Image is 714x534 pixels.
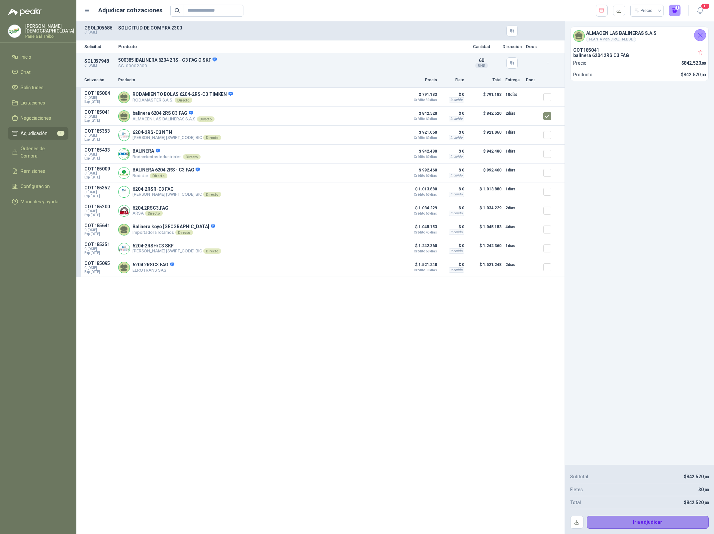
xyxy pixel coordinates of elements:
p: $ [698,486,709,493]
p: $ 992.460 [468,166,501,179]
span: Exp: [DATE] [84,232,114,236]
div: Incluido [449,116,464,121]
p: [PERSON_NAME] [DEMOGRAPHIC_DATA] [25,24,74,33]
span: 0 [701,487,709,492]
img: Logo peakr [8,8,42,16]
span: Remisiones [21,167,45,175]
p: Importadora rotamos [133,230,215,235]
div: Incluido [449,230,464,235]
p: SOLICITUD DE COMPRA 2300 [118,25,461,31]
div: Incluido [449,211,464,216]
div: Incluido [449,173,464,178]
span: Exp: [DATE] [84,119,114,123]
p: Producto [118,77,400,83]
p: SC-00002300 [118,63,461,69]
p: $ 1.013.880 [468,185,501,198]
p: 6204.2RSC3.FAG [133,262,174,268]
div: Incluido [449,97,464,102]
p: $ 1.242.360 [468,242,501,255]
p: RODAMIENTO BOLAS 6204-2RS-C3 TIMKEN [133,92,233,98]
p: Entrega [505,77,522,83]
p: 500385 | BALINERA 6204 2RS - C3 FAG O SKF [118,57,461,63]
p: Docs [526,77,539,83]
p: C: [DATE] [84,64,114,68]
p: $ 0 [441,223,464,231]
p: $ 921.060 [468,128,501,142]
p: RODAMASTER S.A.S. [133,98,233,103]
p: COT185352 [84,185,114,190]
span: Crédito 60 días [404,212,437,215]
span: Exp: [DATE] [84,194,114,198]
span: Inicio [21,53,31,61]
span: Exp: [DATE] [84,100,114,104]
p: Panela El Trébol [25,34,74,38]
img: Company Logo [119,186,130,197]
p: 1 días [505,166,522,174]
div: Incluido [449,135,464,140]
div: Precio [634,6,654,16]
p: SOL057948 [84,58,114,64]
p: 2 días [505,261,522,269]
p: Precio [573,59,586,67]
p: $ 992.460 [404,166,437,177]
p: Total [468,77,501,83]
span: 60 [479,58,484,63]
p: $ [681,59,706,67]
span: ,00 [701,73,706,77]
span: Exp: [DATE] [84,138,114,142]
p: Dirección [502,44,522,49]
a: Remisiones [8,165,68,177]
p: 6204-2RSR-C3 FAG [133,186,221,192]
span: Configuración [21,183,50,190]
a: Chat [8,66,68,79]
span: Exp: [DATE] [84,175,114,179]
div: Directo [203,135,221,140]
span: Crédito 60 días [404,136,437,140]
p: balinera 6204 2RS C3 FAG [573,53,706,58]
span: Crédito 60 días [404,250,437,253]
p: COT185041 [84,109,114,115]
p: Precio [404,77,437,83]
span: Órdenes de Compra [21,145,62,160]
span: Crédito 45 días [404,231,437,234]
p: COT185351 [84,242,114,247]
div: Directo [150,173,167,178]
p: ARSA [133,211,168,216]
p: Total [570,499,581,506]
p: $ 0 [441,91,464,99]
p: 2 días [505,109,522,117]
p: $ 0 [441,109,464,117]
p: $ 1.045.153 [468,223,501,236]
img: Company Logo [119,149,130,160]
div: UND [475,63,488,68]
a: Licitaciones [8,97,68,109]
span: 842.520 [686,500,709,505]
p: 1 días [505,147,522,155]
p: $ 1.045.153 [404,223,437,234]
div: Incluido [449,154,464,159]
div: Directo [175,230,193,235]
p: 4 días [505,223,522,231]
p: 1 días [505,242,522,250]
p: [PERSON_NAME] [SWIFT_CODE] BIC [133,135,221,140]
div: Directo [203,192,221,197]
p: $ 1.013.880 [404,185,437,196]
p: $ 1.242.360 [404,242,437,253]
p: Subtotal [570,473,588,480]
a: Configuración [8,180,68,193]
span: Crédito 30 días [404,99,437,102]
span: C: [DATE] [84,266,114,270]
button: Cerrar [694,29,706,41]
button: Ir a adjudicar [587,516,709,529]
h4: ALMACEN LAS BALINERAS S.A.S [586,30,657,37]
div: PLANTA PRINCIPAL TREBOL [586,37,636,42]
p: COT185004 [84,91,114,96]
p: COT185200 [84,204,114,209]
a: Manuales y ayuda [8,195,68,208]
p: Fletes [570,486,583,493]
p: COT185095 [84,261,114,266]
p: $ [684,499,709,506]
button: 1 [669,5,681,17]
p: $ 0 [441,242,464,250]
div: Incluido [449,267,464,273]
